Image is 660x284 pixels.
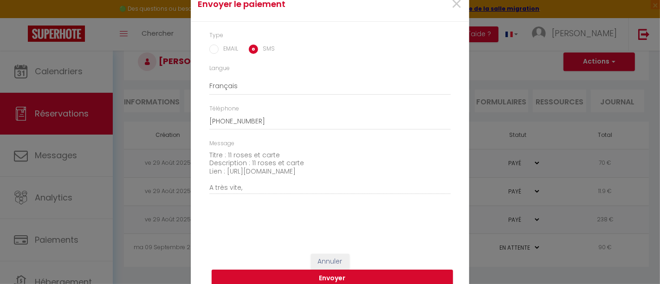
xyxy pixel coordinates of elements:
label: Téléphone [209,104,239,113]
label: SMS [258,45,275,55]
label: EMAIL [219,45,238,55]
label: Langue [209,64,230,73]
label: Type [209,31,223,40]
input: Exemple : +33606422010 [209,113,451,130]
label: Message [209,139,234,148]
button: Ouvrir le widget de chat LiveChat [7,4,35,32]
button: Annuler [311,254,349,270]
